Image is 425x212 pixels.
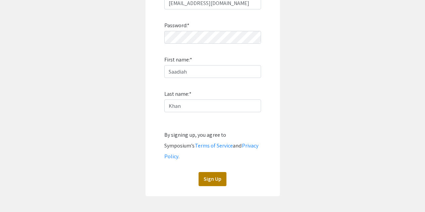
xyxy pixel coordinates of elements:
div: By signing up, you agree to Symposium’s and . [164,130,261,162]
iframe: Chat [5,182,29,207]
button: Sign Up [199,172,226,186]
label: Last name: [164,89,192,99]
label: Password: [164,20,190,31]
label: First name: [164,54,192,65]
a: Terms of Service [195,142,233,149]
